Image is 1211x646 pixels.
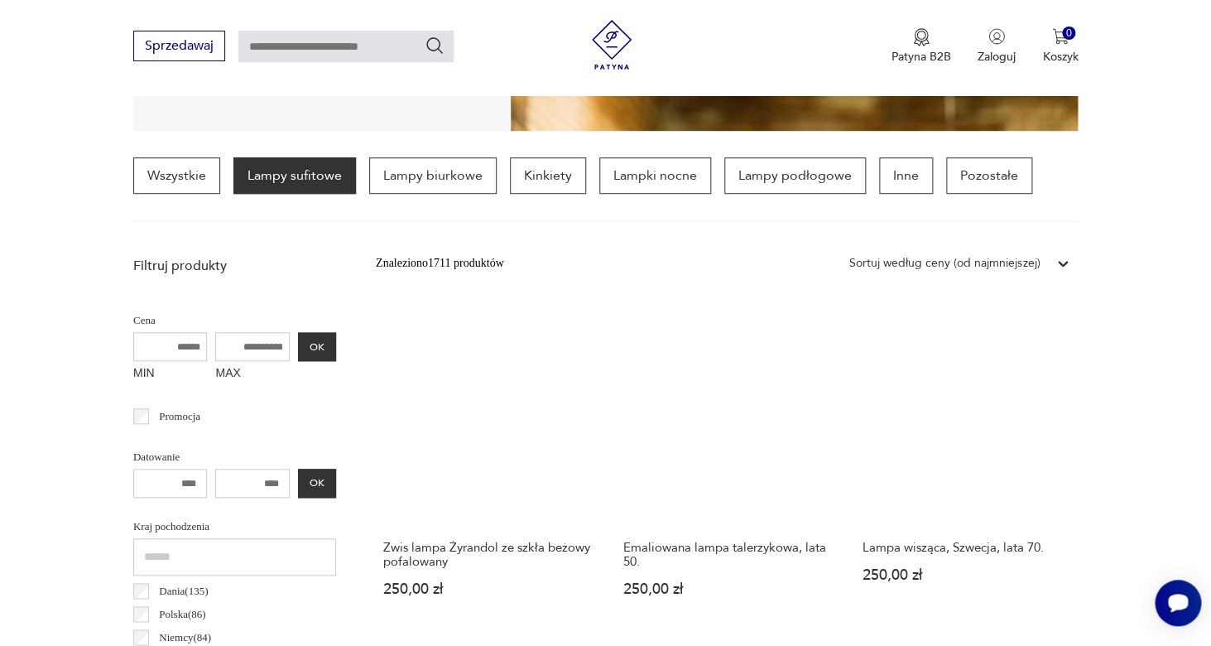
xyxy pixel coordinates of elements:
[1042,28,1078,65] button: 0Koszyk
[133,31,225,61] button: Sprzedawaj
[978,28,1016,65] button: Zaloguj
[1042,49,1078,65] p: Koszyk
[383,541,591,569] h3: Zwis lampa Żyrandol ze szkła beżowy pofalowany
[622,541,830,569] h3: Emaliowana lampa talerzykowa, lata 50.
[233,157,356,194] a: Lampy sufitowe
[855,305,1078,629] a: Lampa wisząca, Szwecja, lata 70.Lampa wisząca, Szwecja, lata 70.250,00 zł
[133,157,220,194] a: Wszystkie
[946,157,1032,194] a: Pozostałe
[1155,580,1201,626] iframe: Smartsupp widget button
[988,28,1005,45] img: Ikonka użytkownika
[133,41,225,53] a: Sprzedawaj
[133,361,208,388] label: MIN
[510,157,586,194] a: Kinkiety
[891,28,951,65] button: Patyna B2B
[133,518,336,536] p: Kraj pochodzenia
[891,49,951,65] p: Patyna B2B
[587,20,637,70] img: Patyna - sklep z meblami i dekoracjami vintage
[599,157,711,194] a: Lampki nocne
[159,605,205,624] p: Polska ( 86 )
[863,541,1070,555] h3: Lampa wisząca, Szwecja, lata 70.
[615,305,838,629] a: Emaliowana lampa talerzykowa, lata 50.Emaliowana lampa talerzykowa, lata 50.250,00 zł
[913,28,930,46] img: Ikona medalu
[383,582,591,596] p: 250,00 zł
[376,254,504,272] div: Znaleziono 1711 produktów
[425,36,445,55] button: Szukaj
[133,257,336,275] p: Filtruj produkty
[891,28,951,65] a: Ikona medaluPatyna B2B
[1052,28,1069,45] img: Ikona koszyka
[376,305,598,629] a: Zwis lampa Żyrandol ze szkła beżowy pofalowanyZwis lampa Żyrandol ze szkła beżowy pofalowany250,0...
[298,332,336,361] button: OK
[849,254,1040,272] div: Sortuj według ceny (od najmniejszej)
[215,361,290,388] label: MAX
[622,582,830,596] p: 250,00 zł
[863,568,1070,582] p: 250,00 zł
[159,582,208,600] p: Dania ( 135 )
[369,157,497,194] a: Lampy biurkowe
[159,407,200,426] p: Promocja
[133,311,336,330] p: Cena
[298,469,336,498] button: OK
[724,157,866,194] a: Lampy podłogowe
[879,157,933,194] a: Inne
[1062,27,1076,41] div: 0
[978,49,1016,65] p: Zaloguj
[133,448,336,466] p: Datowanie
